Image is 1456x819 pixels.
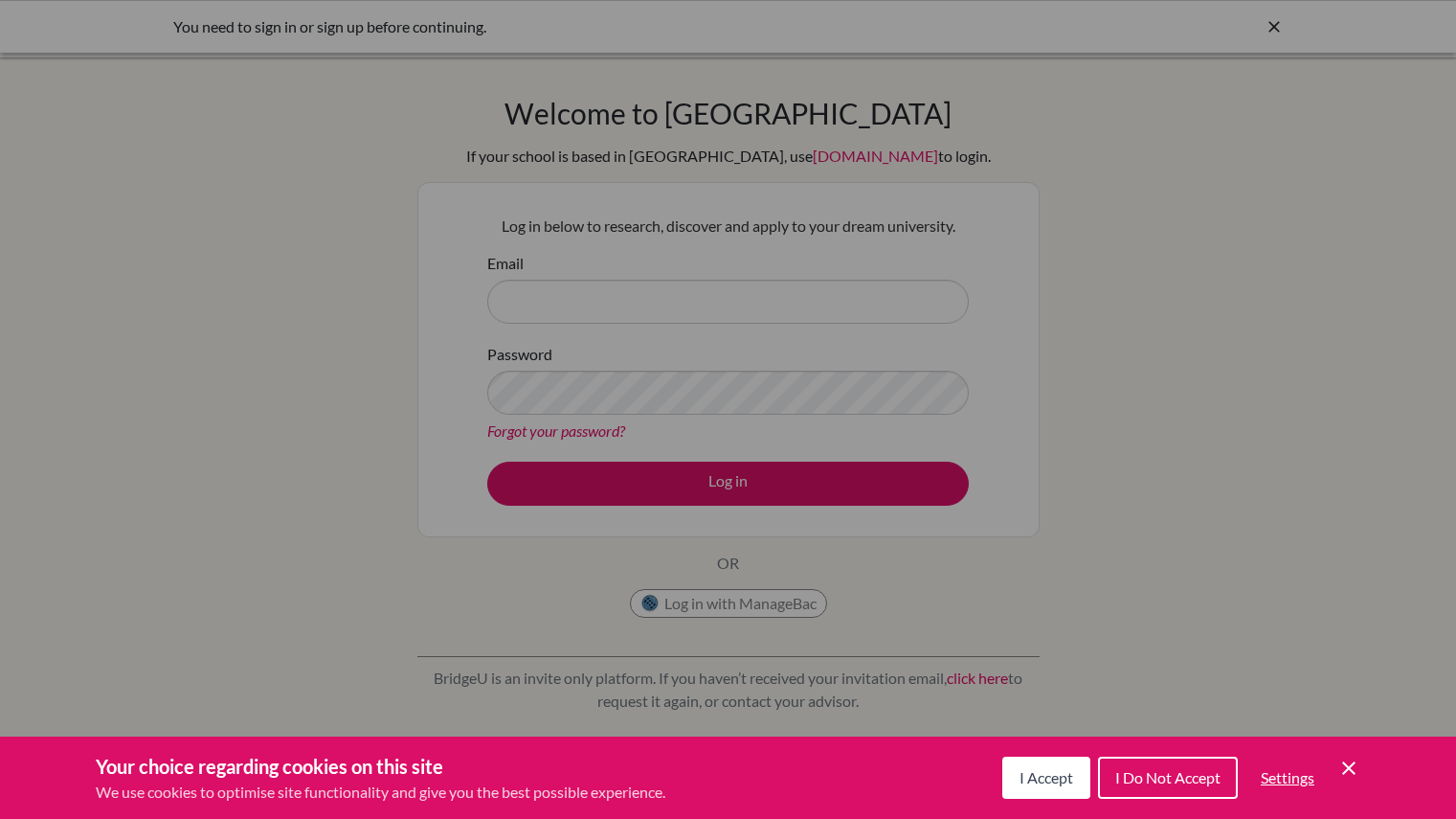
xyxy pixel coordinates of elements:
[96,781,665,804] p: We use cookies to optimise site functionality and give you the best possible experience.
[96,752,665,781] h3: Your choice regarding cookies on this site
[1002,757,1090,799] button: I Accept
[1098,757,1238,799] button: I Do Not Accept
[1115,768,1221,786] span: I Do Not Accept
[1019,768,1073,786] span: I Accept
[1261,768,1314,786] span: Settings
[1245,759,1330,797] button: Settings
[1337,757,1360,780] button: Save and close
